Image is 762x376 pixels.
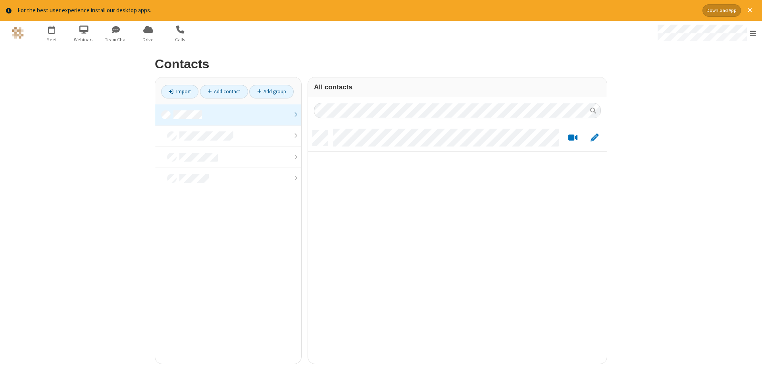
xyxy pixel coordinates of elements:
[587,133,602,143] button: Edit
[308,124,607,364] div: grid
[17,6,697,15] div: For the best user experience install our desktop apps.
[249,85,294,98] a: Add group
[133,36,163,43] span: Drive
[314,83,601,91] h3: All contacts
[161,85,198,98] a: Import
[101,36,131,43] span: Team Chat
[69,36,99,43] span: Webinars
[744,4,756,17] button: Close alert
[12,27,24,39] img: QA Selenium DO NOT DELETE OR CHANGE
[650,21,762,45] div: Open menu
[702,4,741,17] button: Download App
[565,133,581,143] button: Start a video meeting
[155,57,607,71] h2: Contacts
[742,355,756,370] iframe: Chat
[200,85,248,98] a: Add contact
[37,36,67,43] span: Meet
[3,21,33,45] button: Logo
[165,36,195,43] span: Calls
